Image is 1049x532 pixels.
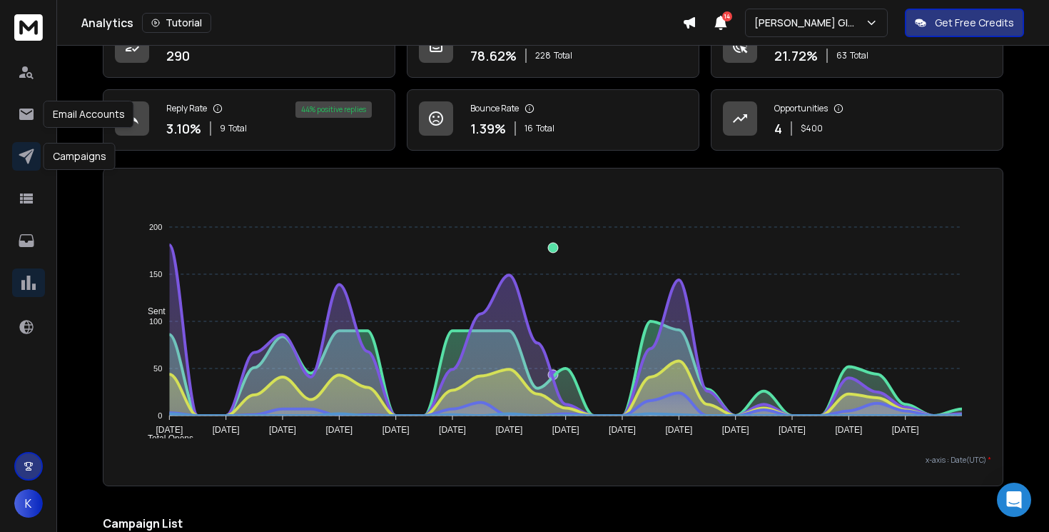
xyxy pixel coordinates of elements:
a: Bounce Rate1.39%16Total [407,89,699,151]
tspan: [DATE] [836,425,863,435]
a: Leads Contacted290 [103,16,395,78]
span: Total [536,123,554,134]
p: 1.39 % [470,119,506,139]
span: 16 [524,123,533,134]
span: 14 [722,11,732,21]
p: Bounce Rate [470,103,519,114]
tspan: [DATE] [213,425,240,435]
tspan: [DATE] [892,425,919,435]
p: x-axis : Date(UTC) [115,455,991,466]
tspan: 200 [149,223,162,231]
tspan: [DATE] [156,425,183,435]
tspan: [DATE] [722,425,749,435]
tspan: [DATE] [666,425,693,435]
button: Get Free Credits [905,9,1024,37]
a: Reply Rate3.10%9Total44% positive replies [103,89,395,151]
tspan: 100 [149,317,162,326]
span: Total [228,123,247,134]
tspan: [DATE] [779,425,806,435]
span: 228 [535,50,551,61]
tspan: [DATE] [382,425,410,435]
div: Email Accounts [44,101,134,128]
span: Total Opens [137,433,193,443]
a: Opportunities4$400 [711,89,1003,151]
button: Tutorial [142,13,211,33]
p: 78.62 % [470,46,517,66]
tspan: [DATE] [269,425,296,435]
span: 9 [220,123,225,134]
button: K [14,489,43,518]
p: 4 [774,119,782,139]
tspan: [DATE] [609,425,636,435]
div: Analytics [81,13,682,33]
span: Total [850,50,868,61]
p: $ 400 [801,123,823,134]
div: 44 % positive replies [295,101,372,118]
a: Click Rate21.72%63Total [711,16,1003,78]
span: Total [554,50,572,61]
a: Open Rate78.62%228Total [407,16,699,78]
p: 290 [166,46,190,66]
tspan: 50 [153,364,162,373]
p: [PERSON_NAME] Global [754,16,865,30]
tspan: 150 [149,270,162,278]
p: 3.10 % [166,119,201,139]
tspan: [DATE] [552,425,579,435]
tspan: [DATE] [495,425,522,435]
span: Sent [137,306,166,316]
p: 21.72 % [774,46,818,66]
tspan: 0 [158,411,162,420]
p: Get Free Credits [935,16,1014,30]
p: Reply Rate [166,103,207,114]
div: Open Intercom Messenger [997,483,1031,517]
span: 63 [836,50,847,61]
tspan: [DATE] [325,425,353,435]
h2: Campaign List [103,515,1003,532]
p: Opportunities [774,103,828,114]
div: Campaigns [44,143,116,170]
tspan: [DATE] [439,425,466,435]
